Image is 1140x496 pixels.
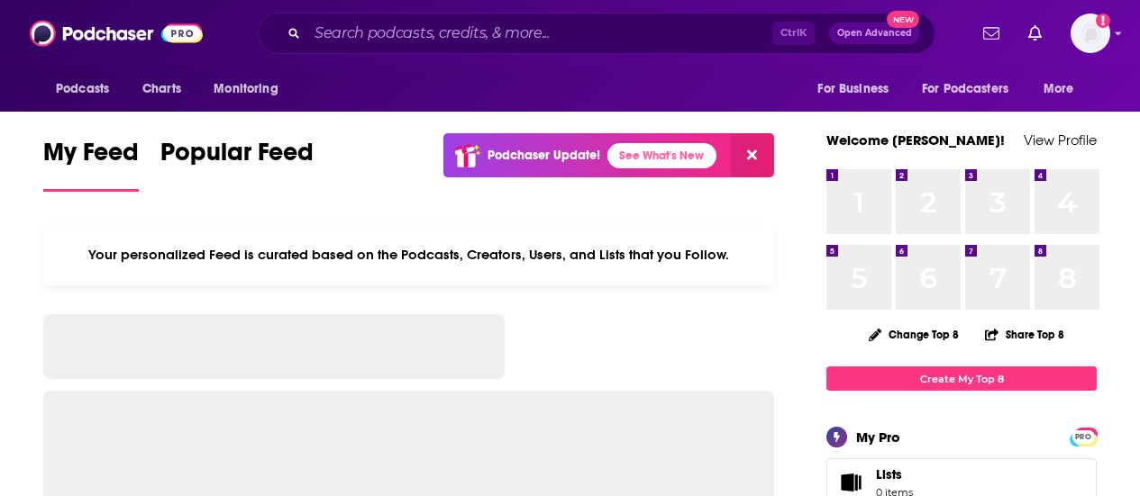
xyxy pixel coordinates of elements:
[887,11,919,28] span: New
[1021,18,1049,49] a: Show notifications dropdown
[984,317,1065,352] button: Share Top 8
[43,224,774,285] div: Your personalized Feed is curated based on the Podcasts, Creators, Users, and Lists that you Follow.
[160,137,314,178] span: Popular Feed
[160,137,314,192] a: Popular Feed
[922,77,1008,102] span: For Podcasters
[805,72,911,106] button: open menu
[826,131,1005,149] a: Welcome [PERSON_NAME]!
[1044,77,1074,102] span: More
[1072,430,1094,444] span: PRO
[43,137,139,192] a: My Feed
[826,366,1097,391] a: Create My Top 8
[142,77,181,102] span: Charts
[829,23,920,44] button: Open AdvancedNew
[307,19,772,48] input: Search podcasts, credits, & more...
[876,466,913,482] span: Lists
[258,13,935,54] div: Search podcasts, credits, & more...
[1071,14,1110,53] img: User Profile
[1024,131,1097,149] a: View Profile
[43,137,139,178] span: My Feed
[1071,14,1110,53] span: Logged in as emilyjherman
[1072,429,1094,443] a: PRO
[856,428,900,446] div: My Pro
[876,466,902,482] span: Lists
[131,72,192,106] a: Charts
[201,72,301,106] button: open menu
[858,323,970,346] button: Change Top 8
[56,77,109,102] span: Podcasts
[488,148,600,163] p: Podchaser Update!
[1071,14,1110,53] button: Show profile menu
[772,22,815,45] span: Ctrl K
[833,470,869,495] span: Lists
[817,77,889,102] span: For Business
[1031,72,1097,106] button: open menu
[837,29,912,38] span: Open Advanced
[910,72,1035,106] button: open menu
[43,72,132,106] button: open menu
[30,16,203,50] img: Podchaser - Follow, Share and Rate Podcasts
[607,143,716,168] a: See What's New
[1096,14,1110,28] svg: Add a profile image
[214,77,278,102] span: Monitoring
[976,18,1007,49] a: Show notifications dropdown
